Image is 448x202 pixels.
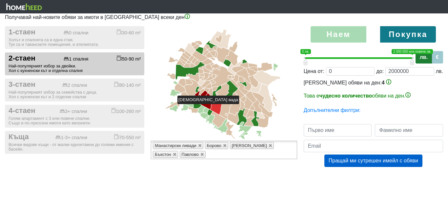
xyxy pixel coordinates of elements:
[319,93,372,99] b: чудесно количество
[304,140,443,152] input: Email
[64,30,88,36] div: 0 спални
[5,26,144,49] button: 1-стаен 0 спални 30-60 m² Холът и спалнята са в една стая.Тук са и таванските помещения, и ателие...
[9,28,35,37] span: 1-стаен
[114,82,141,88] div: 80-140 m²
[55,135,87,140] div: 1-3+ спални
[155,152,171,157] span: Бъкстон
[5,52,144,75] button: 2-стаен 1 спалня 50-90 m² Най-популярният избор за двойки.Хол с кухненски кът и отделна спалня
[376,67,384,75] div: до:
[436,67,443,75] div: лв.
[405,92,411,98] img: info-3.png
[311,26,366,43] label: Наем
[386,79,391,84] img: info-3.png
[304,124,372,137] input: Първо име
[380,26,436,43] label: Покупка
[207,143,221,148] span: Борово
[60,109,87,114] div: 3+ спални
[232,143,267,148] span: [PERSON_NAME]
[114,134,141,140] div: 70-550 m²
[304,92,443,100] p: Това е обяви на ден.
[392,49,433,54] span: 2 000 000 или повече лв.
[304,67,324,75] div: Цена от:
[416,51,432,64] label: лв.
[432,51,443,64] label: €
[117,29,141,36] div: 30-60 m²
[9,38,141,47] div: Холът и спалнята са в една стая. Тук са и таванските помещения, и ателиетата.
[112,108,141,114] div: 100-260 m²
[155,143,196,148] span: Манастирски ливади
[182,152,199,157] span: Павлово
[304,79,443,100] div: [PERSON_NAME] обяви на ден:
[5,13,443,21] p: Получавай най-новите обяви за имоти в [GEOGRAPHIC_DATA] всеки ден
[9,80,35,89] span: 3-стаен
[9,142,141,152] div: Всички видове къщи - от малки едноетажни до големи имения с басейн.
[304,107,361,113] a: Допълнителни филтри:
[185,14,190,19] img: info-3.png
[300,49,311,54] span: 0 лв.
[5,131,144,154] button: Къща 1-3+ спални 70-550 m² Всички видове къщи - от малки едноетажни до големи имения с басейн.
[324,155,422,167] button: Пращай ми сутрешен имейл с обяви
[375,124,443,137] input: Фамилно име
[9,116,141,125] div: Голям апартамент с 3 или повече спални. Също и по-луксозни имоти като мезонети.
[9,133,29,141] span: Къща
[5,79,144,101] button: 3-стаен 2 спални 80-140 m² Най-популярният избор за семейства с деца.Хол с кухненски кът и 2 отде...
[5,105,144,128] button: 4-стаен 3+ спални 100-260 m² Голям апартамент с 3 или повече спални.Също и по-луксозни имоти като...
[9,90,141,99] div: Най-популярният избор за семейства с деца. Хол с кухненски кът и 2 отделни спални
[64,56,88,62] div: 1 спалня
[62,83,87,88] div: 2 спални
[9,64,141,73] div: Най-популярният избор за двойки. Хол с кухненски кът и отделна спалня
[382,80,385,85] span: 4
[117,55,141,62] div: 50-90 m²
[9,106,35,115] span: 4-стаен
[9,54,35,63] span: 2-стаен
